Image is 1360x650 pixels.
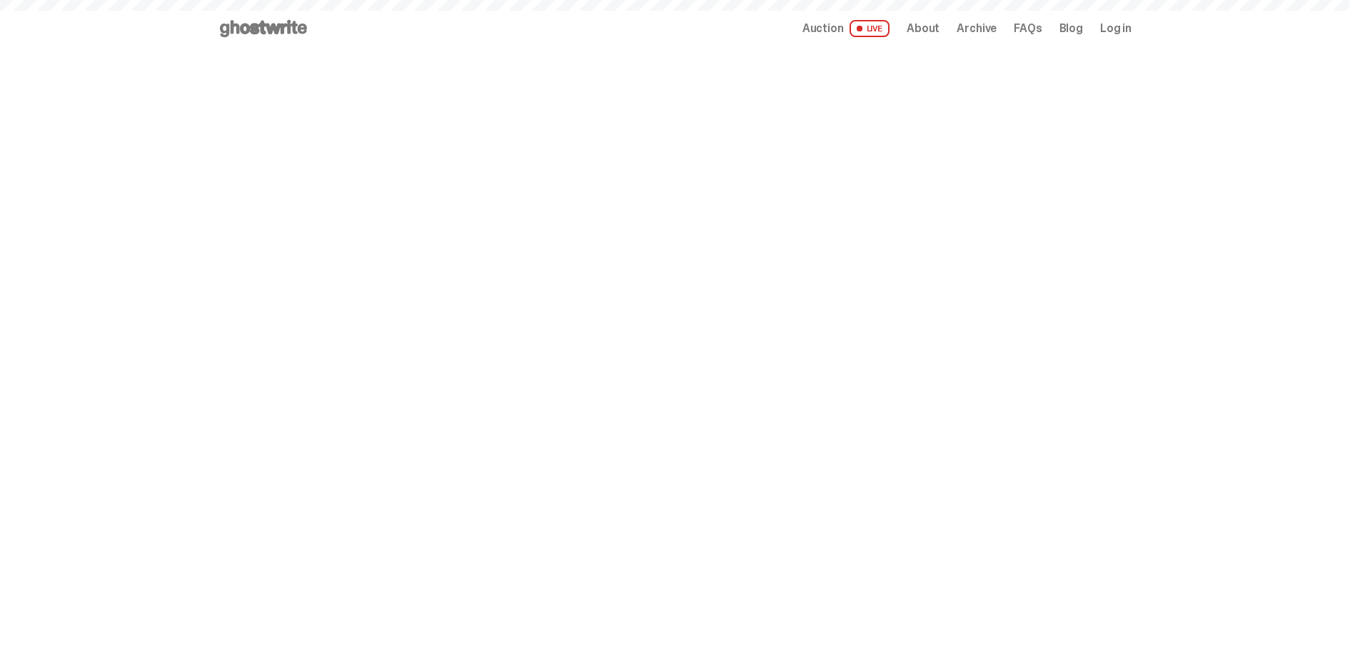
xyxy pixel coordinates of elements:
span: LIVE [850,20,890,37]
a: About [907,23,940,34]
a: Log in [1100,23,1132,34]
a: Archive [957,23,997,34]
a: Auction LIVE [802,20,890,37]
a: FAQs [1014,23,1042,34]
span: Auction [802,23,844,34]
a: Blog [1059,23,1083,34]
